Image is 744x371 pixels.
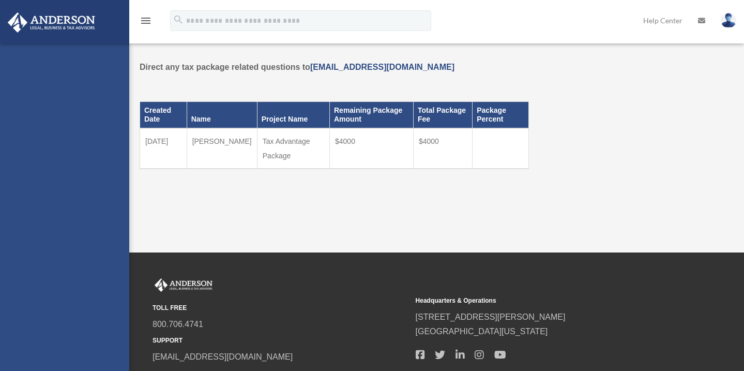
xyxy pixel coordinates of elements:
a: [STREET_ADDRESS][PERSON_NAME] [416,313,566,321]
a: [EMAIL_ADDRESS][DOMAIN_NAME] [153,352,293,361]
small: TOLL FREE [153,303,408,314]
strong: Direct any tax package related questions to [140,63,454,71]
td: $4000 [329,128,413,169]
i: menu [140,14,152,27]
th: Package Percent [473,102,529,128]
td: $4000 [413,128,472,169]
img: Anderson Advisors Platinum Portal [5,12,98,33]
a: [GEOGRAPHIC_DATA][US_STATE] [416,327,548,336]
small: Headquarters & Operations [416,295,672,306]
small: SUPPORT [153,335,408,346]
a: 800.706.4741 [153,320,203,329]
td: [DATE] [140,128,187,169]
a: [EMAIL_ADDRESS][DOMAIN_NAME] [310,63,454,71]
i: search [173,14,184,25]
img: Anderson Advisors Platinum Portal [153,278,215,292]
a: menu [140,18,152,27]
th: Total Package Fee [413,102,472,128]
th: Remaining Package Amount [329,102,413,128]
td: Tax Advantage Package [257,128,329,169]
th: Name [187,102,257,128]
img: User Pic [721,13,736,28]
td: [PERSON_NAME] [187,128,257,169]
th: Created Date [140,102,187,128]
th: Project Name [257,102,329,128]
